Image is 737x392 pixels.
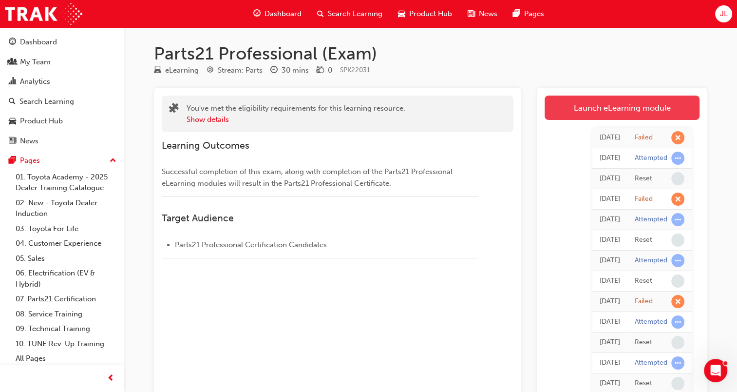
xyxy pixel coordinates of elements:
[600,337,620,348] div: Sat Sep 20 2025 14:04:24 GMT+1000 (Australian Eastern Standard Time)
[635,276,652,286] div: Reset
[635,133,653,142] div: Failed
[524,8,544,20] span: Pages
[162,167,454,188] span: Successful completion of this exam, along with completion of the Parts21 Professional eLearning m...
[317,66,324,75] span: money-icon
[9,98,16,106] span: search-icon
[317,64,332,77] div: Price
[165,65,199,76] div: eLearning
[671,377,684,390] span: learningRecordVerb_NONE-icon
[600,132,620,143] div: Sat Sep 20 2025 18:08:24 GMT+1000 (Australian Eastern Standard Time)
[671,172,684,185] span: learningRecordVerb_NONE-icon
[282,65,309,76] div: 30 mins
[340,66,370,74] span: Learning resource code
[671,213,684,226] span: learningRecordVerb_ATTEMPT-icon
[398,8,405,20] span: car-icon
[12,351,120,366] a: All Pages
[671,336,684,349] span: learningRecordVerb_NONE-icon
[9,117,16,126] span: car-icon
[671,193,684,206] span: learningRecordVerb_FAIL-icon
[635,338,652,347] div: Reset
[390,4,460,24] a: car-iconProduct Hub
[635,317,667,327] div: Attempted
[600,296,620,307] div: Sat Sep 20 2025 14:15:15 GMT+1000 (Australian Eastern Standard Time)
[154,66,161,75] span: learningResourceType_ELEARNING-icon
[479,8,497,20] span: News
[328,65,332,76] div: 0
[4,73,120,91] a: Analytics
[635,215,667,224] div: Attempted
[4,93,120,111] a: Search Learning
[704,359,727,382] iframe: Intercom live chat
[19,96,74,107] div: Search Learning
[600,357,620,369] div: Sat Sep 20 2025 13:07:07 GMT+1000 (Australian Eastern Standard Time)
[4,152,120,170] button: Pages
[671,274,684,288] span: learningRecordVerb_NONE-icon
[12,321,120,336] a: 09. Technical Training
[162,140,249,151] span: Learning Outcomes
[5,3,82,25] img: Trak
[671,152,684,165] span: learningRecordVerb_ATTEMPT-icon
[635,154,667,163] div: Attempted
[4,31,120,152] button: DashboardMy TeamAnalyticsSearch LearningProduct HubNews
[162,213,234,224] span: Target Audience
[154,43,707,64] h1: Parts21 Professional (Exam)
[328,8,382,20] span: Search Learning
[4,53,120,71] a: My Team
[600,378,620,389] div: Sat Sep 20 2025 13:07:06 GMT+1000 (Australian Eastern Standard Time)
[20,136,38,147] div: News
[270,64,309,77] div: Duration
[309,4,390,24] a: search-iconSearch Learning
[9,137,16,146] span: news-icon
[187,103,405,125] div: You've met the eligibility requirements for this learning resource.
[270,66,278,75] span: clock-icon
[207,64,263,77] div: Stream
[20,155,40,166] div: Pages
[253,8,261,20] span: guage-icon
[12,266,120,292] a: 06. Electrification (EV & Hybrid)
[20,37,57,48] div: Dashboard
[20,116,63,127] div: Product Hub
[12,236,120,251] a: 04. Customer Experience
[12,251,120,266] a: 05. Sales
[635,358,667,368] div: Attempted
[513,8,520,20] span: pages-icon
[9,78,16,86] span: chart-icon
[671,234,684,247] span: learningRecordVerb_NONE-icon
[207,66,214,75] span: target-icon
[4,132,120,150] a: News
[635,174,652,183] div: Reset
[110,155,116,167] span: up-icon
[20,57,51,68] div: My Team
[12,292,120,307] a: 07. Parts21 Certification
[600,316,620,328] div: Sat Sep 20 2025 14:04:25 GMT+1000 (Australian Eastern Standard Time)
[635,297,653,306] div: Failed
[4,112,120,130] a: Product Hub
[635,256,667,265] div: Attempted
[187,114,229,125] button: Show details
[671,295,684,308] span: learningRecordVerb_FAIL-icon
[409,8,452,20] span: Product Hub
[107,372,114,385] span: prev-icon
[545,96,699,120] a: Launch eLearning module
[9,157,16,165] span: pages-icon
[460,4,505,24] a: news-iconNews
[671,131,684,144] span: learningRecordVerb_FAIL-icon
[671,315,684,329] span: learningRecordVerb_ATTEMPT-icon
[719,8,727,20] span: JL
[20,76,50,87] div: Analytics
[246,4,309,24] a: guage-iconDashboard
[600,235,620,246] div: Sat Sep 20 2025 16:08:17 GMT+1000 (Australian Eastern Standard Time)
[505,4,552,24] a: pages-iconPages
[12,307,120,322] a: 08. Service Training
[12,170,120,196] a: 01. Toyota Academy - 2025 Dealer Training Catalogue
[468,8,475,20] span: news-icon
[600,255,620,266] div: Sat Sep 20 2025 14:15:36 GMT+1000 (Australian Eastern Standard Time)
[4,33,120,51] a: Dashboard
[600,275,620,287] div: Sat Sep 20 2025 14:15:35 GMT+1000 (Australian Eastern Standard Time)
[12,196,120,221] a: 02. New - Toyota Dealer Induction
[671,356,684,370] span: learningRecordVerb_ATTEMPT-icon
[635,379,652,388] div: Reset
[635,195,653,204] div: Failed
